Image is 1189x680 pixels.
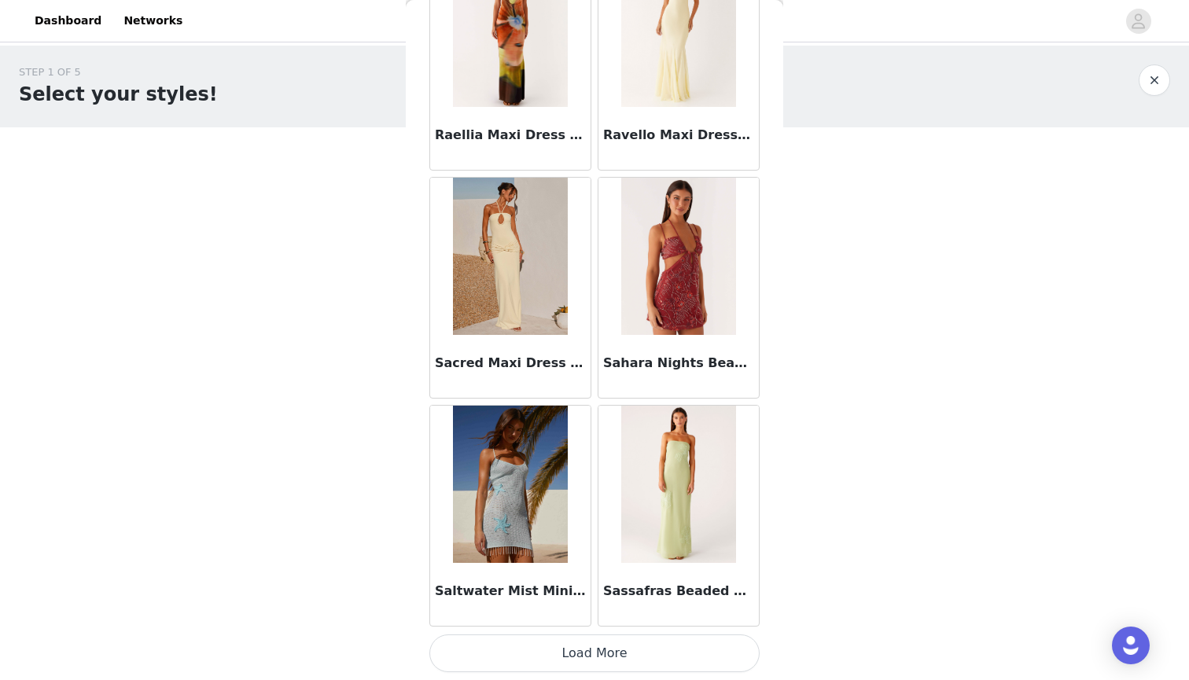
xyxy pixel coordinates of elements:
img: Sacred Maxi Dress - Yellow [453,178,567,335]
h3: Ravello Maxi Dress - Sunny Yellow [603,126,754,145]
div: STEP 1 OF 5 [19,64,218,80]
a: Networks [114,3,192,39]
div: Open Intercom Messenger [1112,627,1150,664]
button: Load More [429,634,760,672]
div: avatar [1131,9,1146,34]
img: Sassafras Beaded Flower Strapless Maxi Dress - Lime [621,406,735,563]
h3: Saltwater Mist Mini Dress - Blue [435,582,586,601]
h3: Sahara Nights Beaded Mini Dress - Rust [603,354,754,373]
h3: Raellia Maxi Dress - [PERSON_NAME] Floral [435,126,586,145]
a: Dashboard [25,3,111,39]
img: Sahara Nights Beaded Mini Dress - Rust [621,178,735,335]
h1: Select your styles! [19,80,218,108]
h3: Sassafras Beaded Flower Strapless Maxi Dress - Lime [603,582,754,601]
img: Saltwater Mist Mini Dress - Blue [453,406,567,563]
h3: Sacred Maxi Dress - Yellow [435,354,586,373]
